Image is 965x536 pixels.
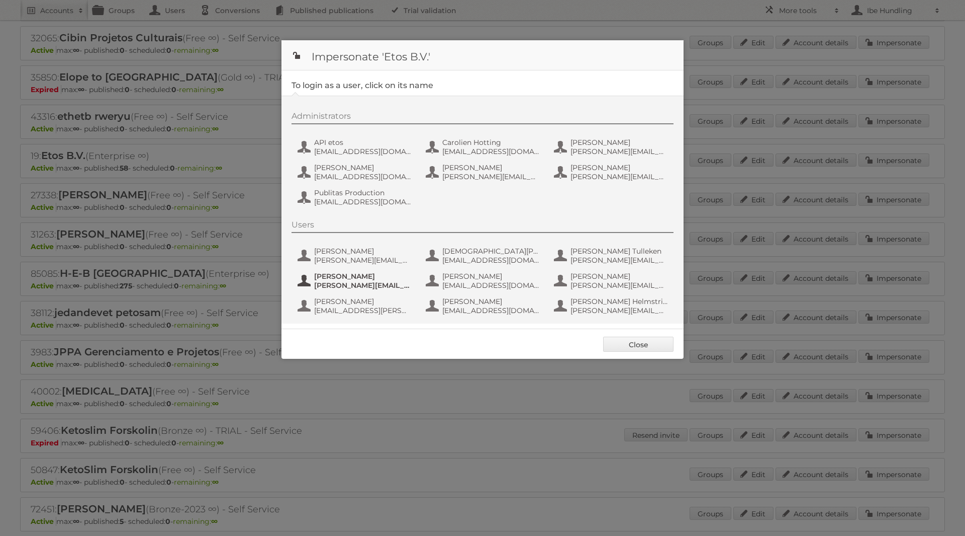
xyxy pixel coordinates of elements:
[314,188,412,197] span: Publitas Production
[553,296,671,316] button: [PERSON_NAME] Helmstrijd [PERSON_NAME][EMAIL_ADDRESS][DOMAIN_NAME]
[425,137,543,157] button: Carolien Hotting [EMAIL_ADDRESS][DOMAIN_NAME]
[442,147,540,156] span: [EMAIL_ADDRESS][DOMAIN_NAME]
[442,247,540,256] span: [DEMOGRAPHIC_DATA][PERSON_NAME]
[297,137,415,157] button: API etos [EMAIL_ADDRESS][DOMAIN_NAME]
[442,256,540,265] span: [EMAIL_ADDRESS][DOMAIN_NAME]
[570,256,668,265] span: [PERSON_NAME][EMAIL_ADDRESS][PERSON_NAME][DOMAIN_NAME]
[292,111,673,124] div: Administrators
[570,247,668,256] span: [PERSON_NAME] Tulleken
[553,246,671,266] button: [PERSON_NAME] Tulleken [PERSON_NAME][EMAIL_ADDRESS][PERSON_NAME][DOMAIN_NAME]
[553,271,671,291] button: [PERSON_NAME] [PERSON_NAME][EMAIL_ADDRESS][DOMAIN_NAME]
[442,281,540,290] span: [EMAIL_ADDRESS][DOMAIN_NAME]
[314,197,412,206] span: [EMAIL_ADDRESS][DOMAIN_NAME]
[314,163,412,172] span: [PERSON_NAME]
[570,306,668,315] span: [PERSON_NAME][EMAIL_ADDRESS][DOMAIN_NAME]
[442,138,540,147] span: Carolien Hotting
[314,147,412,156] span: [EMAIL_ADDRESS][DOMAIN_NAME]
[314,256,412,265] span: [PERSON_NAME][EMAIL_ADDRESS][PERSON_NAME][DOMAIN_NAME]
[570,297,668,306] span: [PERSON_NAME] Helmstrijd
[442,163,540,172] span: [PERSON_NAME]
[292,81,433,90] legend: To login as a user, click on its name
[442,297,540,306] span: [PERSON_NAME]
[570,163,668,172] span: [PERSON_NAME]
[297,246,415,266] button: [PERSON_NAME] [PERSON_NAME][EMAIL_ADDRESS][PERSON_NAME][DOMAIN_NAME]
[314,172,412,181] span: [EMAIL_ADDRESS][DOMAIN_NAME]
[297,162,415,182] button: [PERSON_NAME] [EMAIL_ADDRESS][DOMAIN_NAME]
[442,272,540,281] span: [PERSON_NAME]
[292,220,673,233] div: Users
[314,138,412,147] span: API etos
[570,138,668,147] span: [PERSON_NAME]
[570,281,668,290] span: [PERSON_NAME][EMAIL_ADDRESS][DOMAIN_NAME]
[570,172,668,181] span: [PERSON_NAME][EMAIL_ADDRESS][PERSON_NAME][DOMAIN_NAME]
[603,337,673,352] a: Close
[297,296,415,316] button: [PERSON_NAME] [EMAIL_ADDRESS][PERSON_NAME][DOMAIN_NAME]
[425,271,543,291] button: [PERSON_NAME] [EMAIL_ADDRESS][DOMAIN_NAME]
[314,281,412,290] span: [PERSON_NAME][EMAIL_ADDRESS][DOMAIN_NAME]
[570,272,668,281] span: [PERSON_NAME]
[314,297,412,306] span: [PERSON_NAME]
[442,172,540,181] span: [PERSON_NAME][EMAIL_ADDRESS][PERSON_NAME][DOMAIN_NAME]
[425,296,543,316] button: [PERSON_NAME] [EMAIL_ADDRESS][DOMAIN_NAME]
[425,246,543,266] button: [DEMOGRAPHIC_DATA][PERSON_NAME] [EMAIL_ADDRESS][DOMAIN_NAME]
[281,40,684,70] h1: Impersonate 'Etos B.V.'
[314,247,412,256] span: [PERSON_NAME]
[297,271,415,291] button: [PERSON_NAME] [PERSON_NAME][EMAIL_ADDRESS][DOMAIN_NAME]
[553,162,671,182] button: [PERSON_NAME] [PERSON_NAME][EMAIL_ADDRESS][PERSON_NAME][DOMAIN_NAME]
[314,306,412,315] span: [EMAIL_ADDRESS][PERSON_NAME][DOMAIN_NAME]
[314,272,412,281] span: [PERSON_NAME]
[570,147,668,156] span: [PERSON_NAME][EMAIL_ADDRESS][PERSON_NAME][PERSON_NAME][DOMAIN_NAME]
[442,306,540,315] span: [EMAIL_ADDRESS][DOMAIN_NAME]
[425,162,543,182] button: [PERSON_NAME] [PERSON_NAME][EMAIL_ADDRESS][PERSON_NAME][DOMAIN_NAME]
[297,187,415,207] button: Publitas Production [EMAIL_ADDRESS][DOMAIN_NAME]
[553,137,671,157] button: [PERSON_NAME] [PERSON_NAME][EMAIL_ADDRESS][PERSON_NAME][PERSON_NAME][DOMAIN_NAME]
